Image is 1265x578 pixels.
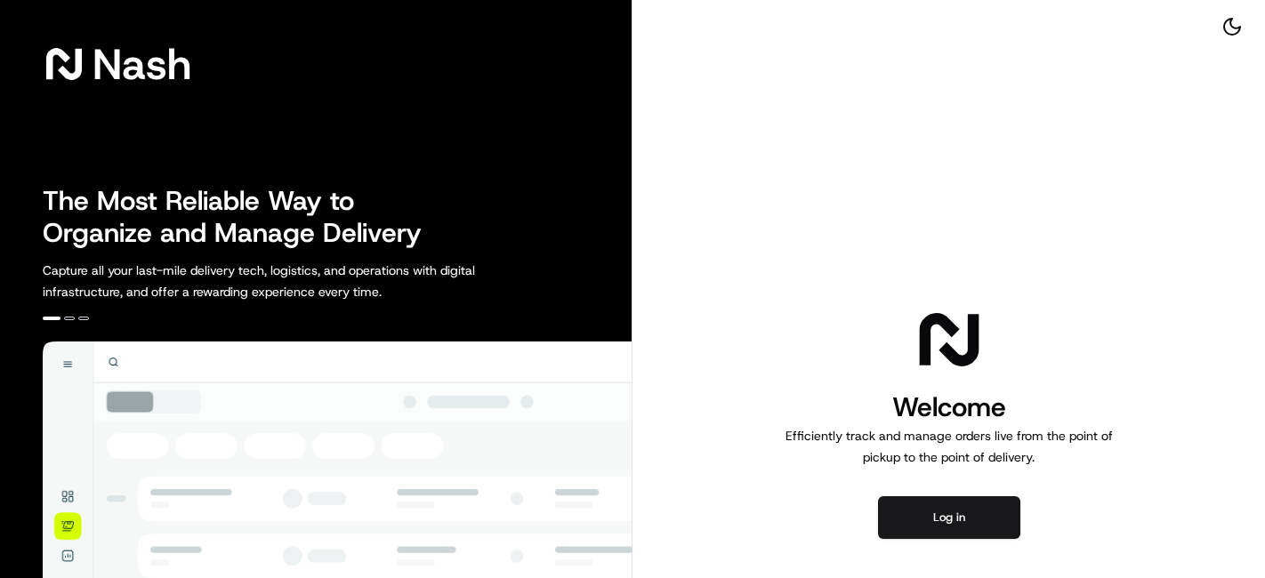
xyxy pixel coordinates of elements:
p: Capture all your last-mile delivery tech, logistics, and operations with digital infrastructure, ... [43,260,555,302]
h1: Welcome [778,389,1120,425]
button: Log in [878,496,1020,539]
h2: The Most Reliable Way to Organize and Manage Delivery [43,185,441,249]
span: Nash [93,46,191,82]
p: Efficiently track and manage orders live from the point of pickup to the point of delivery. [778,425,1120,468]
